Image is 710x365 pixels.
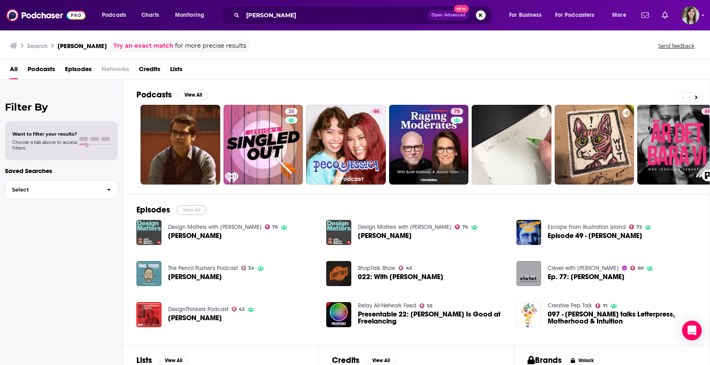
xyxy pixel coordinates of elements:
a: 42 [232,307,245,312]
a: Ep. 77: Jessica Hische [548,273,625,280]
a: Jessica Hische [358,232,412,239]
a: 75 [389,105,469,185]
span: Open Advanced [431,13,466,17]
button: View All [178,90,208,100]
a: 28 [285,108,297,115]
a: 75 [451,108,463,115]
span: Credits [139,62,160,79]
button: Show profile menu [681,6,699,24]
a: Clever with Amy Devers [548,265,619,272]
a: Creative Pep Talk [548,302,592,309]
span: [PERSON_NAME] [168,232,222,239]
span: 097 - [PERSON_NAME] talks Letterpress, Motherhood & Intuition [548,311,696,325]
a: Design Matters with Debbie Millman [358,224,452,231]
a: Charts [136,9,164,22]
a: Show notifications dropdown [638,8,652,22]
button: open menu [503,9,552,22]
img: Jessica Hische [136,220,161,245]
h2: Filter By [5,101,118,113]
a: Podcasts [28,62,55,79]
h2: Podcasts [136,90,172,100]
h3: Search [27,42,48,50]
img: User Profile [681,6,699,24]
a: Episode 49 - Jessica Hische [516,220,542,245]
span: Networks [101,62,129,79]
img: Ep. 77: Jessica Hische [516,261,542,286]
a: Lists [170,62,182,79]
button: View All [177,205,206,215]
span: [PERSON_NAME] [358,232,412,239]
span: 75 [454,108,460,116]
a: All [10,62,18,79]
a: 76 [265,224,278,229]
div: Search podcasts, credits, & more... [228,6,500,25]
span: 42 [239,307,244,311]
span: Monitoring [175,9,204,21]
span: [PERSON_NAME] [168,273,222,280]
img: Podchaser - Follow, Share and Rate Podcasts [7,7,85,23]
a: 022: With Jessica Hische [358,273,443,280]
a: Jessica Hische [168,232,222,239]
span: 72 [636,225,642,229]
a: 72 [629,224,642,229]
a: ShopTalk Show [358,265,395,272]
span: 45 [406,266,412,270]
a: 28 [224,105,303,185]
a: PodcastsView All [136,90,208,100]
a: Jessica Hische [168,273,222,280]
a: 097 - Jessica Hische talks Letterpress, Motherhood & Intuition [548,311,696,325]
span: 28 [288,108,294,116]
a: 76 [455,224,468,229]
a: DesignThinkers Podcast [168,306,228,313]
a: Jessica Hische [326,220,351,245]
span: More [612,9,626,21]
h2: Episodes [136,205,170,215]
img: 022: With Jessica Hische [326,261,351,286]
span: Ep. 77: [PERSON_NAME] [548,273,625,280]
a: Try an exact match [113,41,173,51]
span: Charts [141,9,159,21]
a: EpisodesView All [136,205,206,215]
span: 76 [462,225,468,229]
span: 66 [373,108,379,116]
a: 45 [399,266,412,270]
a: The Pencil Pusher's Podcast [168,265,238,272]
span: Presentable 22: [PERSON_NAME] Is Good at Freelancing [358,311,507,325]
img: Presentable 22: Jessica Hische Is Good at Freelancing [326,302,351,327]
a: 34 [241,266,255,270]
button: Open AdvancedNew [428,10,469,20]
button: open menu [169,9,215,22]
span: Podcasts [102,9,126,21]
img: Jessica Hische [136,302,161,327]
button: open menu [550,9,606,22]
span: For Business [509,9,542,21]
a: Show notifications dropdown [659,8,671,22]
span: 34 [248,266,254,270]
div: Open Intercom Messenger [682,321,702,340]
a: Episodes [65,62,92,79]
h3: [PERSON_NAME] [58,42,107,50]
span: 71 [603,304,607,308]
span: Want to filter your results? [12,131,77,137]
p: Saved Searches [5,167,118,175]
a: 66 [370,108,383,115]
span: Select [5,187,100,192]
span: For Podcasters [555,9,595,21]
img: 097 - Jessica Hische talks Letterpress, Motherhood & Intuition [516,302,542,327]
a: Jessica Hische [168,314,222,321]
a: 60 [630,266,643,270]
a: 66 [306,105,386,185]
a: Episode 49 - Jessica Hische [548,232,642,239]
span: 55 [427,304,433,308]
img: Jessica Hische [136,261,161,286]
